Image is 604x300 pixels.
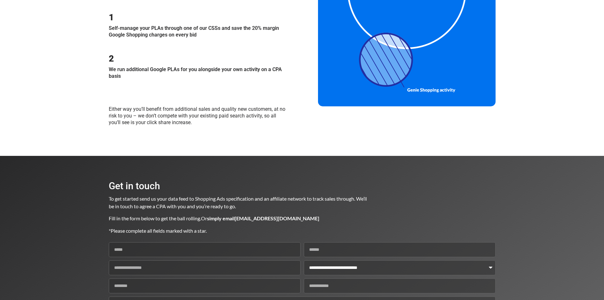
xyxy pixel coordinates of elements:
span: Fill in the form below to get the ball rolling. [109,215,201,221]
h2: Get in touch [109,181,367,191]
span: 2 [109,53,114,64]
p: Self-manage your PLAs through one of our CSSs and save the 20% margin Google Shopping charges on ... [109,25,286,38]
span: 1 [109,12,114,23]
b: simply email [EMAIL_ADDRESS][DOMAIN_NAME] [207,215,319,221]
span: Either way you’ll benefit from additional sales and quality new customers, at no risk to you – we... [109,106,285,125]
p: We run additional Google PLAs for you alongside your own activity on a CPA basis [109,66,286,80]
span: Or [201,215,319,221]
span: To get started send us your data feed to Shopping Ads specification and an affiliate network to t... [109,196,368,209]
p: *Please complete all fields marked with a star. [109,227,367,235]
